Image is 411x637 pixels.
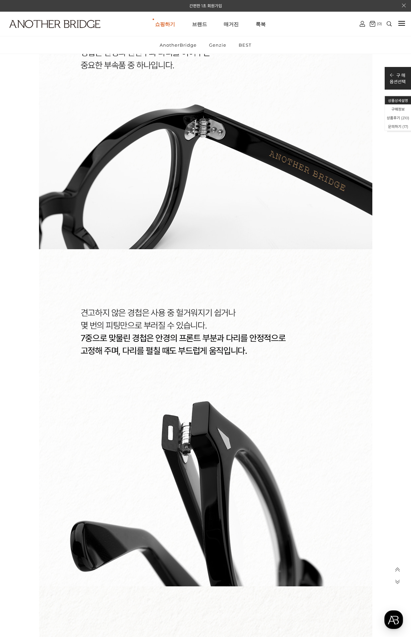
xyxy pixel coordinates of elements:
a: 대화 [44,211,86,228]
img: search [387,21,392,26]
img: cart [370,21,375,27]
a: AnotherBridge [154,36,202,54]
a: 매거진 [224,12,239,36]
a: Genzie [203,36,232,54]
a: (0) [370,21,382,27]
span: 설정 [103,221,111,227]
p: 옵션선택 [390,78,406,85]
a: logo [3,20,65,44]
img: logo [9,20,100,28]
a: 간편한 1초 회원가입 [189,3,222,8]
p: 구 매 [390,72,406,78]
a: 홈 [2,211,44,228]
img: cart [360,21,365,27]
a: BEST [233,36,257,54]
span: (0) [375,21,382,26]
a: 설정 [86,211,128,228]
span: 홈 [21,221,25,227]
a: 룩북 [256,12,266,36]
a: 브랜드 [192,12,207,36]
a: 쇼핑하기 [155,12,175,36]
span: 210 [402,116,408,120]
span: 대화 [61,222,69,227]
